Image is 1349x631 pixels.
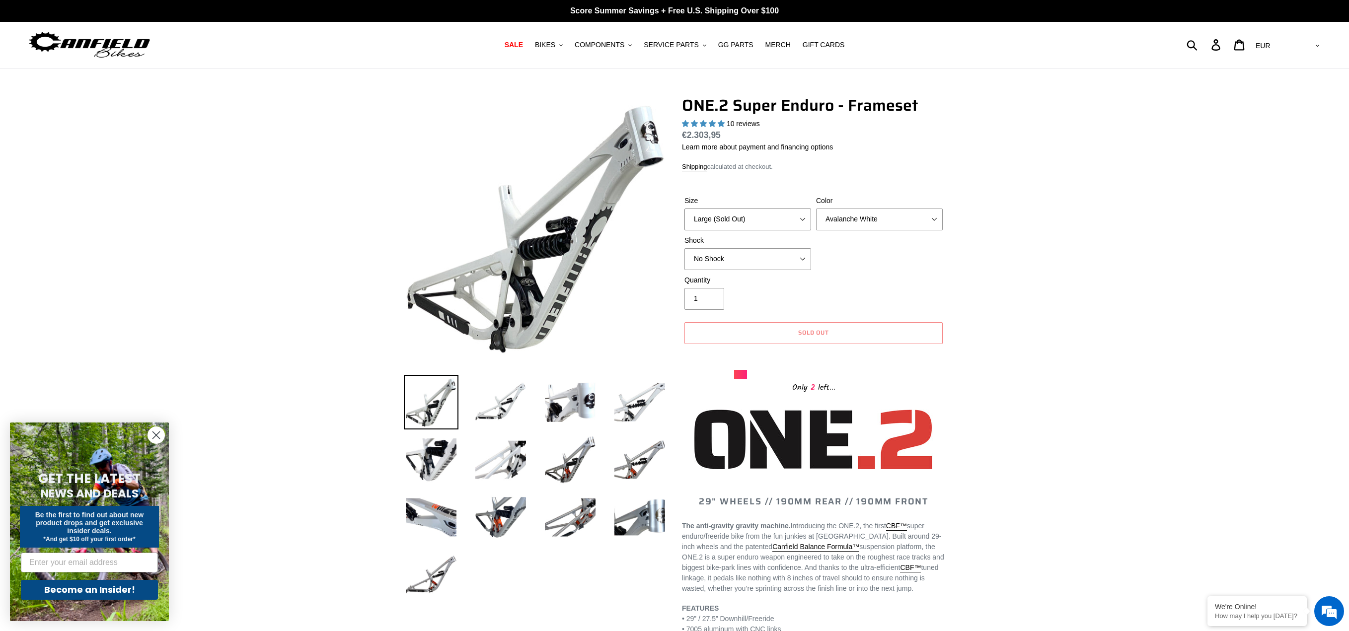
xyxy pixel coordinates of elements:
img: Load image into Gallery viewer, ONE.2 Super Enduro - Frameset [404,548,458,602]
span: GET THE LATEST [38,470,141,488]
span: suspension platform, the ONE.2 is a super enduro weapon engineered to take on the roughest race t... [682,543,944,571]
img: Load image into Gallery viewer, ONE.2 Super Enduro - Frameset [404,490,458,545]
span: 10 reviews [727,120,760,128]
img: Load image into Gallery viewer, ONE.2 Super Enduro - Frameset [473,432,528,487]
span: €2.303,95 [682,130,721,140]
span: Introducing the ONE.2, the first [791,522,886,530]
img: Load image into Gallery viewer, ONE.2 Super Enduro - Frameset [543,432,598,487]
a: Canfield Balance Formula™ [772,543,859,552]
span: Sold out [798,328,829,337]
span: 5.00 stars [682,120,727,128]
label: Size [684,196,811,206]
img: Load image into Gallery viewer, ONE.2 Super Enduro - Frameset [404,432,458,487]
label: Color [816,196,943,206]
span: tuned linkage, it pedals like nothing with 8 inches of travel should to ensure nothing is wasted,... [682,563,939,592]
input: Search [1192,34,1217,56]
img: Load image into Gallery viewer, ONE.2 Super Enduro - Frameset [612,432,667,487]
a: Shipping [682,163,707,171]
span: COMPONENTS [575,41,624,49]
label: Quantity [684,275,811,285]
span: GIFT CARDS [803,41,845,49]
img: Load image into Gallery viewer, ONE.2 Super Enduro - Frameset [473,490,528,545]
span: Be the first to find out about new product drops and get exclusive insider deals. [35,511,144,535]
span: NEWS AND DEALS [41,486,139,501]
label: Shock [684,235,811,246]
span: GG PARTS [718,41,753,49]
span: SALE [505,41,523,49]
div: calculated at checkout. [682,162,945,172]
button: Become an Insider! [21,580,158,600]
a: SALE [500,38,528,52]
img: Load image into Gallery viewer, ONE.2 Super Enduro - Frameset [543,375,598,429]
strong: The anti-gravity gravity machine. [682,522,791,530]
p: How may I help you today? [1215,612,1299,620]
img: Load image into Gallery viewer, ONE.2 Super Enduro - Frameset [543,490,598,545]
a: GIFT CARDS [798,38,850,52]
span: 2 [808,381,818,394]
span: *And get $10 off your first order* [43,536,135,543]
img: Load image into Gallery viewer, ONE.2 Super Enduro - Frameset [612,375,667,429]
a: MERCH [760,38,796,52]
a: CBF™ [900,563,921,572]
button: Close dialog [148,426,165,444]
img: Load image into Gallery viewer, ONE.2 Super Enduro - Frameset [473,375,528,429]
h1: ONE.2 Super Enduro - Frameset [682,96,945,115]
img: Load image into Gallery viewer, ONE.2 Super Enduro - Frameset [404,375,458,429]
img: Canfield Bikes [27,29,151,61]
button: SERVICE PARTS [639,38,711,52]
span: SERVICE PARTS [644,41,698,49]
span: MERCH [765,41,791,49]
strong: FEATURES [682,604,719,612]
button: BIKES [530,38,568,52]
span: 29" WHEELS // 190MM REAR // 190MM FRONT [699,494,928,508]
a: GG PARTS [713,38,758,52]
input: Enter your email address [21,553,158,572]
button: COMPONENTS [570,38,637,52]
img: Load image into Gallery viewer, ONE.2 Super Enduro - Frameset [612,490,667,545]
span: super enduro/freeride bike from the fun junkies at [GEOGRAPHIC_DATA]. Built around 29-inch wheels... [682,522,941,551]
button: Sold out [684,322,943,344]
div: Only left... [734,379,893,394]
a: Learn more about payment and financing options [682,143,833,151]
span: BIKES [535,41,555,49]
a: CBF™ [886,522,907,531]
div: We're Online! [1215,603,1299,611]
